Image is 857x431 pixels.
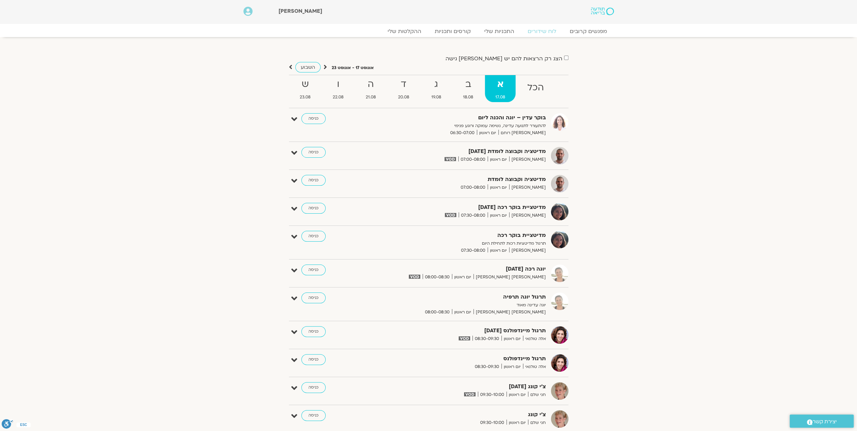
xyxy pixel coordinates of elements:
span: 23.08 [290,94,321,101]
span: 18.08 [453,94,484,101]
a: ש23.08 [290,75,321,102]
span: יום ראשון [452,274,473,281]
span: 19.08 [421,94,452,101]
a: קורסים ותכניות [428,28,477,35]
strong: יוגה רכה [DATE] [381,265,546,274]
span: 20.08 [388,94,420,101]
strong: ב [453,77,484,92]
strong: מדיטציה וקבוצה לומדת [381,175,546,184]
strong: מדיטציה וקבוצה לומדת [DATE] [381,147,546,156]
strong: ה [355,77,386,92]
a: כניסה [301,231,326,242]
a: כניסה [301,293,326,303]
span: [PERSON_NAME] [509,184,546,191]
strong: ש [290,77,321,92]
img: vodicon [445,213,456,217]
a: כניסה [301,410,326,421]
strong: תרגול מיינדפולנס [381,354,546,363]
span: 17.08 [485,94,516,101]
img: vodicon [444,157,456,161]
span: [PERSON_NAME] [278,7,322,15]
a: הכל [517,75,554,102]
nav: Menu [243,28,614,35]
span: 07:30-08:00 [459,247,488,254]
span: חני שלם [528,391,546,398]
a: כניסה [301,354,326,365]
p: יוגה עדינה מאוד [381,302,546,309]
strong: תרגול מיינדפולנס [DATE] [381,326,546,335]
span: יום ראשון [488,212,509,219]
label: הצג רק הרצאות להם יש [PERSON_NAME] גישה [446,56,562,62]
span: יום ראשון [477,129,498,136]
strong: ד [388,77,420,92]
strong: א [485,77,516,92]
span: יום ראשון [501,363,523,370]
span: [PERSON_NAME] [509,212,546,219]
a: ב18.08 [453,75,484,102]
span: יום ראשון [452,309,473,316]
span: 08:30-09:30 [472,363,501,370]
a: יצירת קשר [790,414,854,428]
strong: ג [421,77,452,92]
strong: תרגול יוגה תרפיה [381,293,546,302]
a: ה21.08 [355,75,386,102]
strong: הכל [517,80,554,95]
span: 09:30-10:00 [478,419,506,426]
span: 07:30-08:00 [459,212,488,219]
span: [PERSON_NAME] [PERSON_NAME] [473,274,546,281]
a: לוח שידורים [521,28,563,35]
strong: צ'י קונג [381,410,546,419]
span: 07:00-08:00 [458,156,488,163]
a: ד20.08 [388,75,420,102]
a: השבוע [295,62,321,72]
span: [PERSON_NAME] [509,247,546,254]
a: כניסה [301,147,326,158]
span: 08:00-08:30 [423,309,452,316]
p: להתעורר לתנועה עדינה, נשימה עמוקה ורוגע פנימי [381,122,546,129]
span: יום ראשון [488,247,509,254]
a: ו22.08 [322,75,354,102]
a: ההקלטות שלי [381,28,428,35]
p: תרגול מדיטציות רכות לתחילת היום [381,240,546,247]
img: vodicon [464,392,475,396]
span: יום ראשון [501,335,523,342]
span: 09:30-10:00 [478,391,506,398]
a: כניסה [301,265,326,275]
strong: מדיטציית בוקר רכה [381,231,546,240]
span: 08:00-08:30 [423,274,452,281]
a: כניסה [301,382,326,393]
span: יום ראשון [488,156,509,163]
span: חני שלם [528,419,546,426]
span: 07:00-08:00 [458,184,488,191]
p: אוגוסט 17 - אוגוסט 23 [332,64,374,71]
a: כניסה [301,326,326,337]
span: יום ראשון [506,391,528,398]
span: [PERSON_NAME] רוחם [498,129,546,136]
span: [PERSON_NAME] [509,156,546,163]
a: התכניות שלי [477,28,521,35]
span: 21.08 [355,94,386,101]
span: 22.08 [322,94,354,101]
span: יום ראשון [488,184,509,191]
strong: מדיטציית בוקר רכה [DATE] [381,203,546,212]
a: כניסה [301,113,326,124]
span: אלה טולנאי [523,335,546,342]
a: א17.08 [485,75,516,102]
strong: בוקר עדין – יוגה והכנה ליום [381,113,546,122]
a: כניסה [301,203,326,214]
span: 06:30-07:00 [448,129,477,136]
span: אלה טולנאי [523,363,546,370]
span: 08:30-09:30 [472,335,501,342]
span: השבוע [301,64,315,70]
img: vodicon [459,336,470,340]
a: כניסה [301,175,326,186]
strong: צ’י קונג [DATE] [381,382,546,391]
strong: ו [322,77,354,92]
a: מפגשים קרובים [563,28,614,35]
img: vodicon [409,275,420,279]
span: יום ראשון [506,419,528,426]
span: יצירת קשר [813,417,837,426]
a: ג19.08 [421,75,452,102]
span: [PERSON_NAME] [PERSON_NAME] [473,309,546,316]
